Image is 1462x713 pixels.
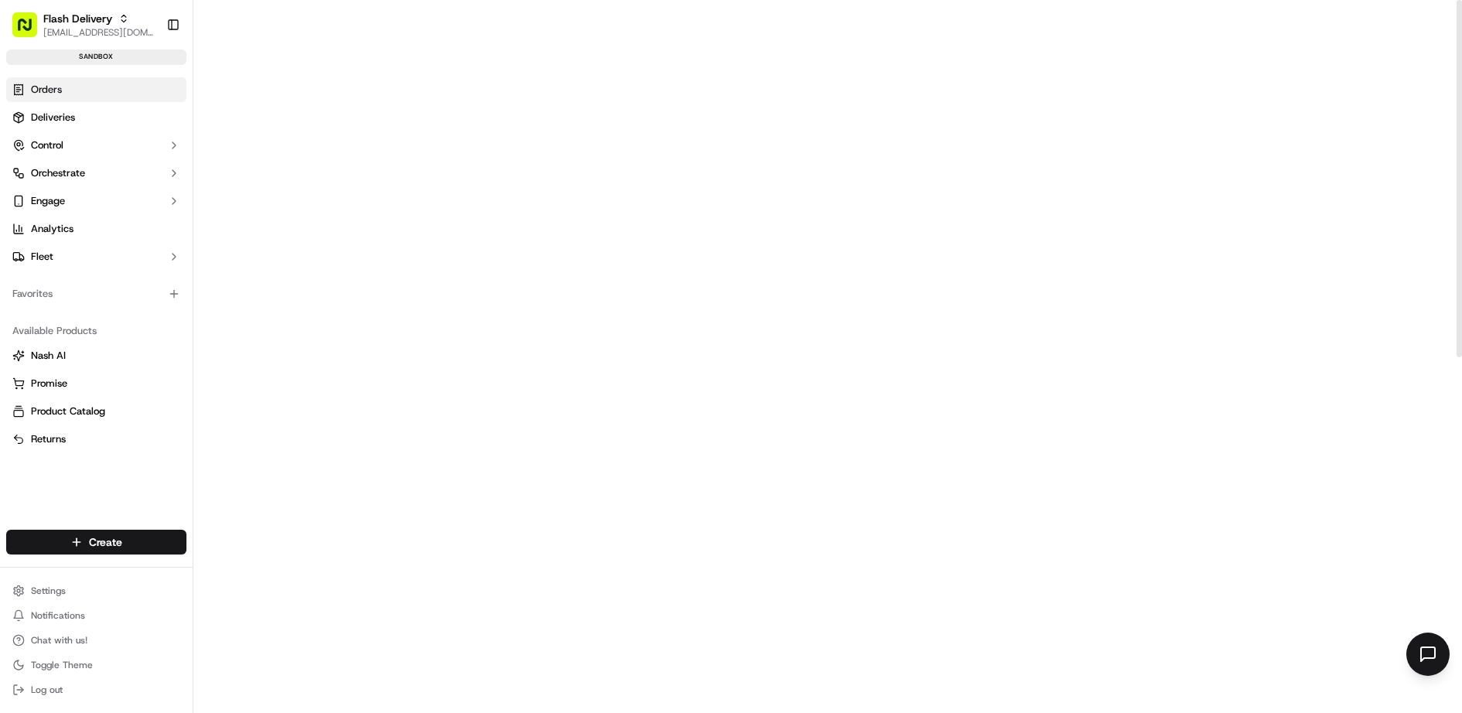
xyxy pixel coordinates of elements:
[1406,633,1450,676] button: Open chat
[6,343,186,368] button: Nash AI
[15,61,282,86] p: Welcome 👋
[31,166,85,180] span: Orchestrate
[6,189,186,213] button: Engage
[6,654,186,676] button: Toggle Theme
[12,432,180,446] a: Returns
[40,99,278,115] input: Got a question? Start typing here...
[6,133,186,158] button: Control
[31,223,118,239] span: Knowledge Base
[6,319,186,343] div: Available Products
[89,534,122,550] span: Create
[31,83,62,97] span: Orders
[31,585,66,597] span: Settings
[6,371,186,396] button: Promise
[31,250,53,264] span: Fleet
[15,225,28,237] div: 📗
[31,609,85,622] span: Notifications
[6,105,186,130] a: Deliveries
[263,152,282,170] button: Start new chat
[146,223,248,239] span: API Documentation
[31,194,65,208] span: Engage
[31,138,63,152] span: Control
[9,217,125,245] a: 📗Knowledge Base
[6,217,186,241] a: Analytics
[6,605,186,626] button: Notifications
[154,261,187,273] span: Pylon
[53,147,254,162] div: Start new chat
[31,111,75,125] span: Deliveries
[6,530,186,554] button: Create
[12,349,180,363] a: Nash AI
[31,684,63,696] span: Log out
[43,11,112,26] button: Flash Delivery
[6,6,160,43] button: Flash Delivery[EMAIL_ADDRESS][DOMAIN_NAME]
[12,377,180,391] a: Promise
[6,399,186,424] button: Product Catalog
[6,49,186,65] div: sandbox
[31,659,93,671] span: Toggle Theme
[6,244,186,269] button: Fleet
[6,580,186,602] button: Settings
[6,629,186,651] button: Chat with us!
[125,217,254,245] a: 💻API Documentation
[31,432,66,446] span: Returns
[6,679,186,701] button: Log out
[6,161,186,186] button: Orchestrate
[109,261,187,273] a: Powered byPylon
[31,377,67,391] span: Promise
[53,162,196,175] div: We're available if you need us!
[131,225,143,237] div: 💻
[31,349,66,363] span: Nash AI
[6,427,186,452] button: Returns
[6,281,186,306] div: Favorites
[43,26,154,39] button: [EMAIL_ADDRESS][DOMAIN_NAME]
[6,77,186,102] a: Orders
[15,147,43,175] img: 1736555255976-a54dd68f-1ca7-489b-9aae-adbdc363a1c4
[31,222,73,236] span: Analytics
[31,404,105,418] span: Product Catalog
[15,15,46,46] img: Nash
[31,634,87,646] span: Chat with us!
[12,404,180,418] a: Product Catalog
